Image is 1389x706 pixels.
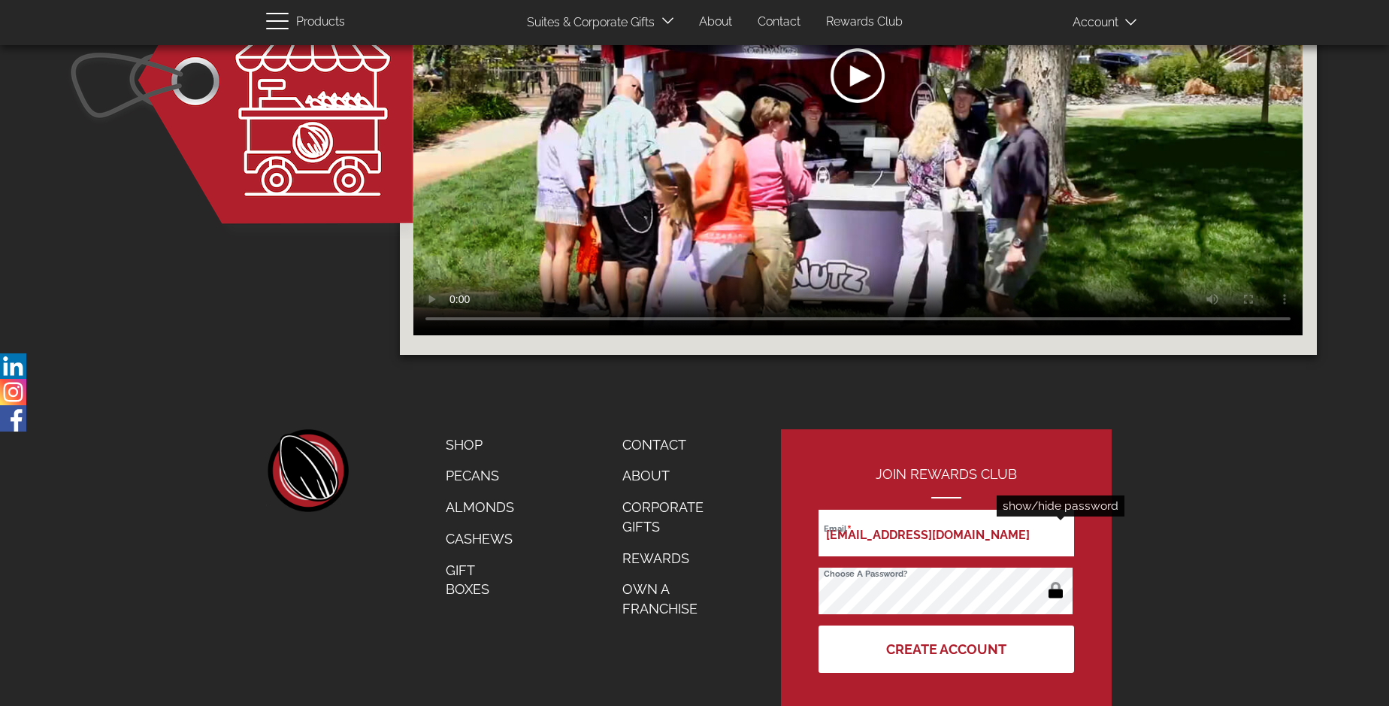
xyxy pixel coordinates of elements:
[434,555,525,605] a: Gift Boxes
[516,8,659,38] a: Suites & Corporate Gifts
[434,492,525,523] a: Almonds
[688,8,743,37] a: About
[746,8,812,37] a: Contact
[611,543,733,574] a: Rewards
[819,467,1074,498] h2: Join Rewards Club
[296,11,345,33] span: Products
[819,626,1074,673] button: Create Account
[997,495,1124,517] div: show/hide password
[611,574,733,624] a: Own a Franchise
[434,523,525,555] a: Cashews
[611,429,733,461] a: Contact
[611,492,733,542] a: Corporate Gifts
[434,429,525,461] a: Shop
[266,429,349,512] a: home
[611,460,733,492] a: About
[819,510,1074,556] input: Email
[434,460,525,492] a: Pecans
[815,8,914,37] a: Rewards Club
